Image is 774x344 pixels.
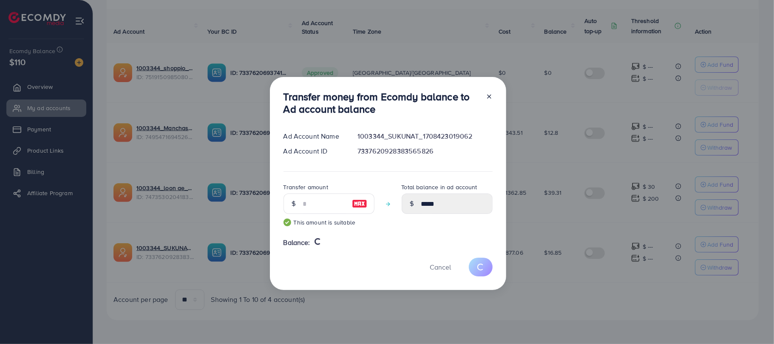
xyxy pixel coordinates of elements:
[284,218,374,227] small: This amount is suitable
[284,238,310,247] span: Balance:
[351,146,499,156] div: 7337620928383565826
[284,91,479,115] h3: Transfer money from Ecomdy balance to Ad account balance
[277,131,351,141] div: Ad Account Name
[351,131,499,141] div: 1003344_SUKUNAT_1708423019062
[420,258,462,276] button: Cancel
[284,183,328,191] label: Transfer amount
[352,199,367,209] img: image
[284,219,291,226] img: guide
[738,306,768,338] iframe: Chat
[402,183,477,191] label: Total balance in ad account
[430,262,451,272] span: Cancel
[277,146,351,156] div: Ad Account ID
